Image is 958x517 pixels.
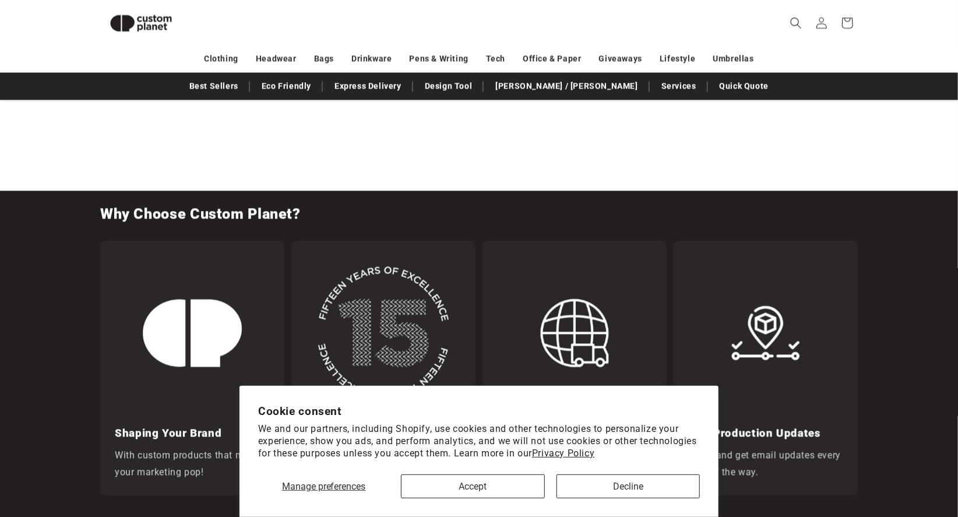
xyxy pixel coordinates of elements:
iframe: Chat Widget [764,391,958,517]
button: Decline [557,474,700,498]
a: Best Sellers [184,76,244,96]
a: [PERSON_NAME] / [PERSON_NAME] [489,76,643,96]
a: Office & Paper [523,48,581,69]
a: Headwear [256,48,297,69]
a: Bags [314,48,334,69]
a: Giveaways [599,48,642,69]
p: We and our partners, including Shopify, use cookies and other technologies to personalize your ex... [258,423,700,459]
button: Manage preferences [258,474,389,498]
a: Eco Friendly [256,76,317,96]
p: With custom products that make your marketing pop! [115,447,270,481]
a: Privacy Policy [532,448,594,459]
a: Design Tool [419,76,478,96]
a: Services [656,76,702,96]
button: Accept [401,474,544,498]
h3: Shaping Your Brand [115,425,270,441]
h2: Cookie consent [258,405,700,418]
a: Umbrellas [713,48,754,69]
a: Clothing [204,48,238,69]
a: Lifestyle [660,48,695,69]
a: Tech [486,48,505,69]
a: Express Delivery [329,76,407,96]
a: Drinkware [351,48,392,69]
a: Quick Quote [714,76,775,96]
span: Manage preferences [282,481,366,492]
img: Custom Planet [100,5,182,41]
h2: Why Choose Custom Planet? [100,205,301,223]
summary: Search [783,10,809,36]
a: Pens & Writing [410,48,469,69]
